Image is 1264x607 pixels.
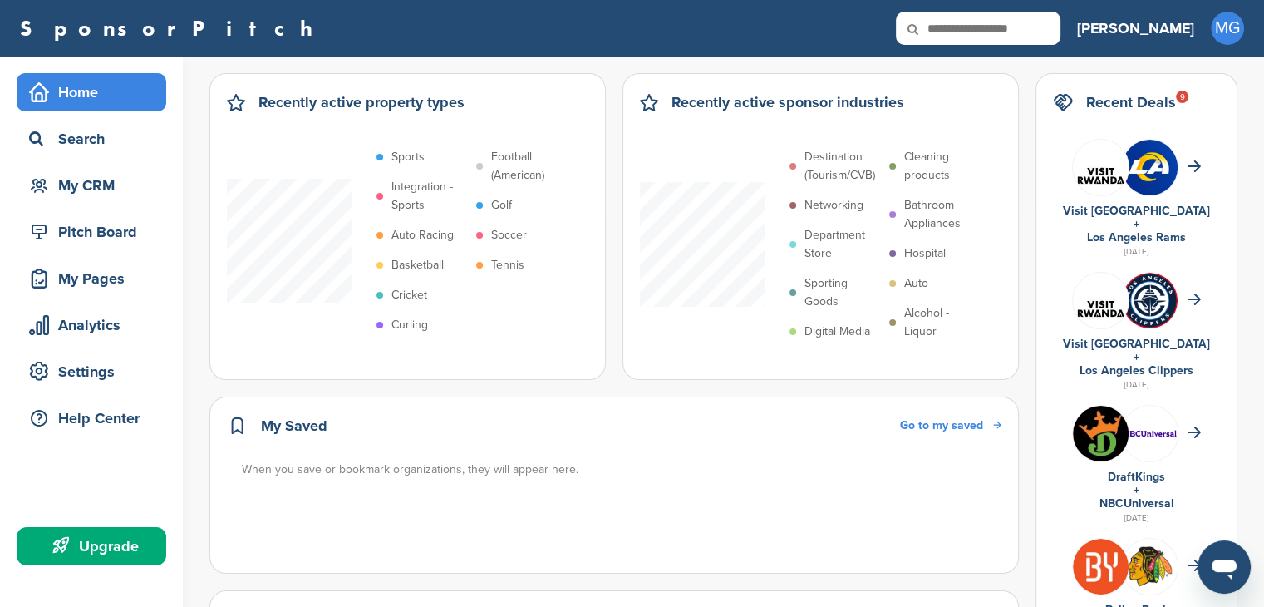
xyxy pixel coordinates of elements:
a: Settings [17,353,166,391]
a: Search [17,120,166,158]
div: Analytics [25,310,166,340]
p: Destination (Tourism/CVB) [804,148,881,185]
p: Basketball [391,256,444,274]
img: No7msulo 400x400 [1122,140,1178,195]
span: MG [1211,12,1244,45]
div: 9 [1176,91,1188,103]
h3: [PERSON_NAME] [1077,17,1194,40]
a: My CRM [17,166,166,205]
a: Visit [GEOGRAPHIC_DATA] [1063,337,1210,351]
a: + [1134,483,1139,497]
div: [DATE] [1053,378,1220,392]
p: Sports [391,148,425,166]
p: Football (American) [491,148,568,185]
p: Networking [804,196,863,215]
p: Bathroom Appliances [904,196,981,233]
iframe: Button to launch messaging window [1198,540,1251,594]
div: Pitch Board [25,217,166,247]
a: Pitch Board [17,213,166,251]
img: Draftkings logo [1073,406,1129,461]
h2: My Saved [261,414,327,437]
p: Soccer [491,226,527,244]
p: Digital Media [804,323,870,341]
p: Curling [391,316,428,334]
a: Visit [GEOGRAPHIC_DATA] [1063,204,1210,218]
a: Upgrade [17,527,166,565]
div: Search [25,124,166,154]
a: Home [17,73,166,111]
p: Golf [491,196,512,215]
h2: Recently active property types [258,91,465,114]
div: Help Center [25,403,166,433]
a: SponsorPitch [20,17,323,39]
p: Alcohol - Liquor [904,304,981,341]
a: Los Angeles Clippers [1080,363,1193,378]
a: Analytics [17,306,166,344]
a: Help Center [17,399,166,437]
h2: Recently active sponsor industries [671,91,904,114]
div: My CRM [25,170,166,200]
p: Sporting Goods [804,274,881,311]
p: Cleaning products [904,148,981,185]
div: [DATE] [1053,511,1220,526]
a: DraftKings [1108,470,1165,484]
a: My Pages [17,259,166,298]
div: When you save or bookmark organizations, they will appear here. [242,461,1003,479]
p: Integration - Sports [391,178,468,215]
p: Hospital [904,244,946,263]
a: Los Angeles Rams [1087,230,1186,244]
img: Vr [1073,148,1129,186]
img: Nbcuniversal 400x400 [1122,406,1178,461]
img: I0zoso7r 400x400 [1073,539,1129,595]
div: [DATE] [1053,244,1220,259]
div: Settings [25,357,166,387]
p: Tennis [491,256,524,274]
p: Auto [904,274,928,293]
div: Home [25,77,166,107]
img: Vr [1073,281,1129,319]
img: Open uri20141112 64162 w7ezf4?1415807816 [1122,545,1178,587]
a: + [1134,350,1139,364]
a: NBCUniversal [1099,496,1174,511]
div: Upgrade [25,531,166,561]
a: + [1134,217,1139,231]
a: Go to my saved [900,417,1001,435]
p: Cricket [391,286,427,304]
h2: Recent Deals [1086,91,1176,114]
img: Arw64i5q 400x400 [1122,273,1178,328]
div: My Pages [25,264,166,294]
p: Department Store [804,226,881,263]
p: Auto Racing [391,226,454,244]
a: [PERSON_NAME] [1077,10,1194,47]
span: Go to my saved [900,418,983,432]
